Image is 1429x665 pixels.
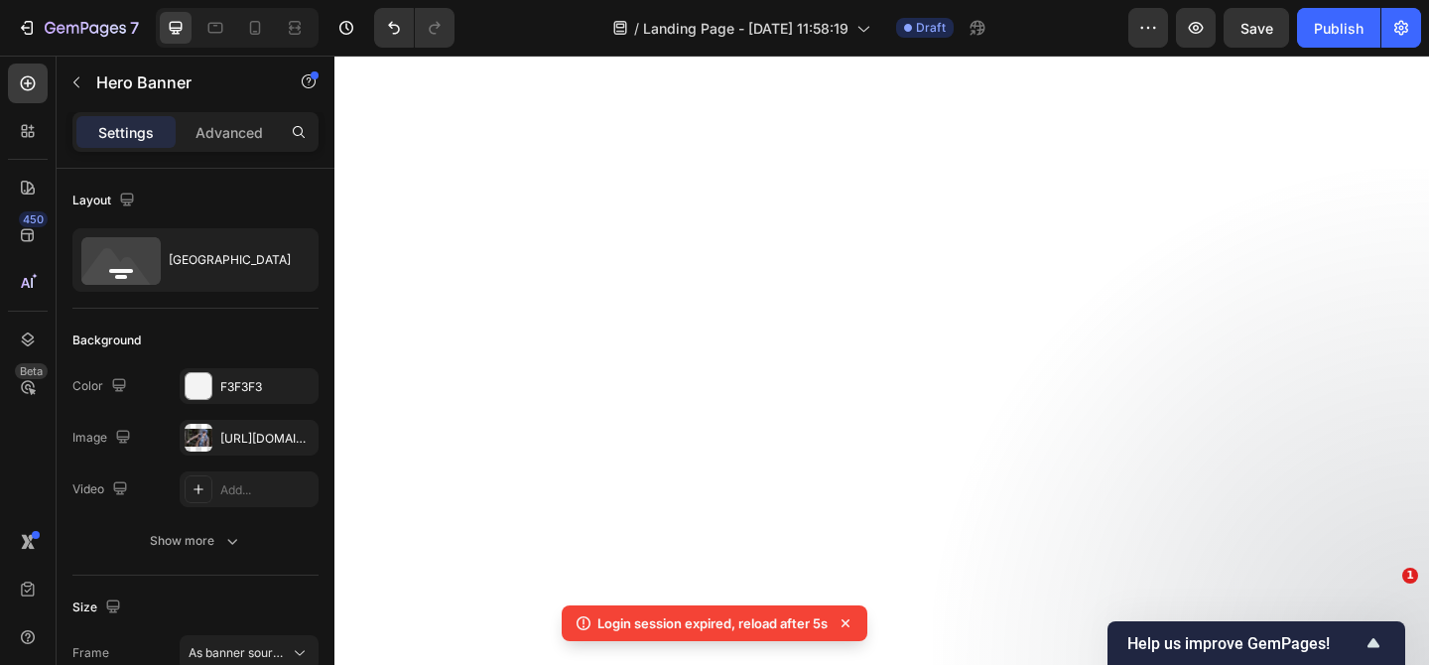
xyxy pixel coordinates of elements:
[220,481,314,499] div: Add...
[72,595,125,621] div: Size
[169,237,290,283] div: [GEOGRAPHIC_DATA]
[1362,598,1409,645] iframe: Intercom live chat
[220,430,314,448] div: [URL][DOMAIN_NAME]
[72,332,141,349] div: Background
[150,531,242,551] div: Show more
[1127,631,1385,655] button: Show survey - Help us improve GemPages!
[1402,568,1418,584] span: 1
[72,476,132,503] div: Video
[374,8,455,48] div: Undo/Redo
[72,644,109,662] label: Frame
[8,8,148,48] button: 7
[72,523,319,559] button: Show more
[1127,634,1362,653] span: Help us improve GemPages!
[72,188,139,214] div: Layout
[130,16,139,40] p: 7
[15,363,48,379] div: Beta
[96,70,265,94] p: Hero Banner
[19,211,48,227] div: 450
[1297,8,1380,48] button: Publish
[634,18,639,39] span: /
[195,122,263,143] p: Advanced
[916,19,946,37] span: Draft
[189,644,286,662] span: As banner source
[72,373,131,400] div: Color
[1314,18,1364,39] div: Publish
[1224,8,1289,48] button: Save
[220,378,314,396] div: F3F3F3
[1240,20,1273,37] span: Save
[643,18,848,39] span: Landing Page - [DATE] 11:58:19
[334,56,1429,665] iframe: Design area
[597,613,828,633] p: Login session expired, reload after 5s
[98,122,154,143] p: Settings
[72,425,135,452] div: Image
